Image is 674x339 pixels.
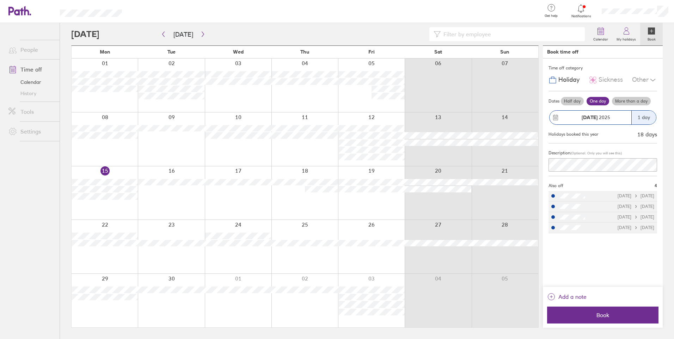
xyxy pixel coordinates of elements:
[547,49,578,55] div: Book time off
[540,14,563,18] span: Get help
[643,35,660,42] label: Book
[300,49,309,55] span: Thu
[3,43,60,57] a: People
[599,76,623,84] span: Sickness
[587,97,609,105] label: One day
[582,115,610,120] span: 2025
[632,73,657,87] div: Other
[368,49,375,55] span: Fri
[612,97,651,105] label: More than a day
[618,215,654,220] div: [DATE] [DATE]
[434,49,442,55] span: Sat
[558,291,587,302] span: Add a note
[3,105,60,119] a: Tools
[640,23,663,45] a: Book
[549,183,563,188] span: Also off
[589,35,612,42] label: Calendar
[547,307,658,323] button: Book
[3,76,60,88] a: Calendar
[558,76,580,84] span: Holiday
[168,29,199,40] button: [DATE]
[570,151,622,155] span: (Optional. Only you will see this)
[549,150,570,155] span: Description
[589,23,612,45] a: Calendar
[100,49,110,55] span: Mon
[552,312,654,318] span: Book
[441,27,581,41] input: Filter by employee
[618,204,654,209] div: [DATE] [DATE]
[549,107,657,128] button: [DATE] 20251 day
[549,132,599,137] div: Holidays booked this year
[637,131,657,137] div: 18 days
[549,63,657,73] div: Time off category
[570,4,593,18] a: Notifications
[233,49,244,55] span: Wed
[631,111,656,124] div: 1 day
[561,97,584,105] label: Half day
[3,124,60,138] a: Settings
[655,183,657,188] span: 4
[549,99,559,104] span: Dates
[618,225,654,230] div: [DATE] [DATE]
[167,49,176,55] span: Tue
[612,35,640,42] label: My holidays
[570,14,593,18] span: Notifications
[547,291,587,302] button: Add a note
[582,114,598,121] strong: [DATE]
[618,193,654,198] div: [DATE] [DATE]
[500,49,509,55] span: Sun
[3,88,60,99] a: History
[3,62,60,76] a: Time off
[612,23,640,45] a: My holidays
